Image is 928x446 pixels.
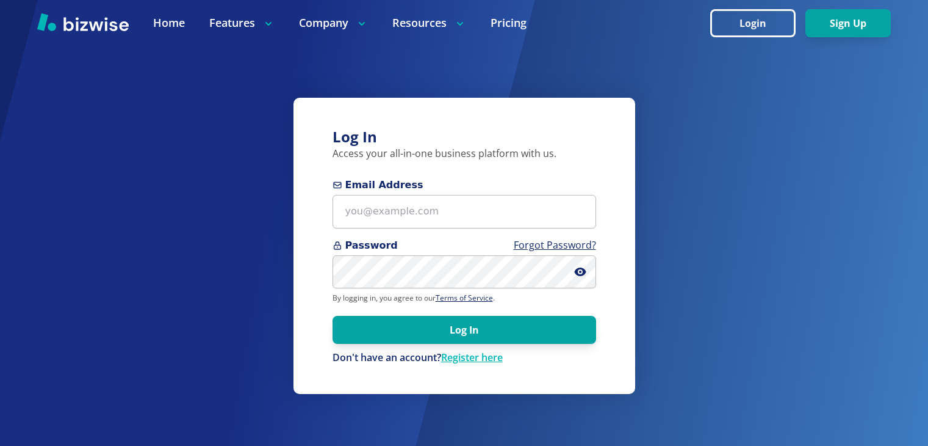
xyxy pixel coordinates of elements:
a: Register here [441,351,503,364]
input: you@example.com [333,195,596,228]
button: Log In [333,316,596,344]
p: Features [209,15,275,31]
p: Company [299,15,368,31]
p: Resources [392,15,466,31]
span: Password [333,238,596,253]
span: Email Address [333,178,596,192]
div: Don't have an account?Register here [333,351,596,365]
a: Pricing [491,15,527,31]
button: Sign Up [805,9,891,37]
a: Sign Up [805,18,891,29]
img: Bizwise Logo [37,13,129,31]
p: By logging in, you agree to our . [333,293,596,303]
p: Access your all-in-one business platform with us. [333,147,596,161]
a: Home [153,15,185,31]
button: Login [710,9,796,37]
h3: Log In [333,127,596,147]
a: Forgot Password? [514,238,596,252]
p: Don't have an account? [333,351,596,365]
a: Terms of Service [436,293,493,303]
a: Login [710,18,805,29]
